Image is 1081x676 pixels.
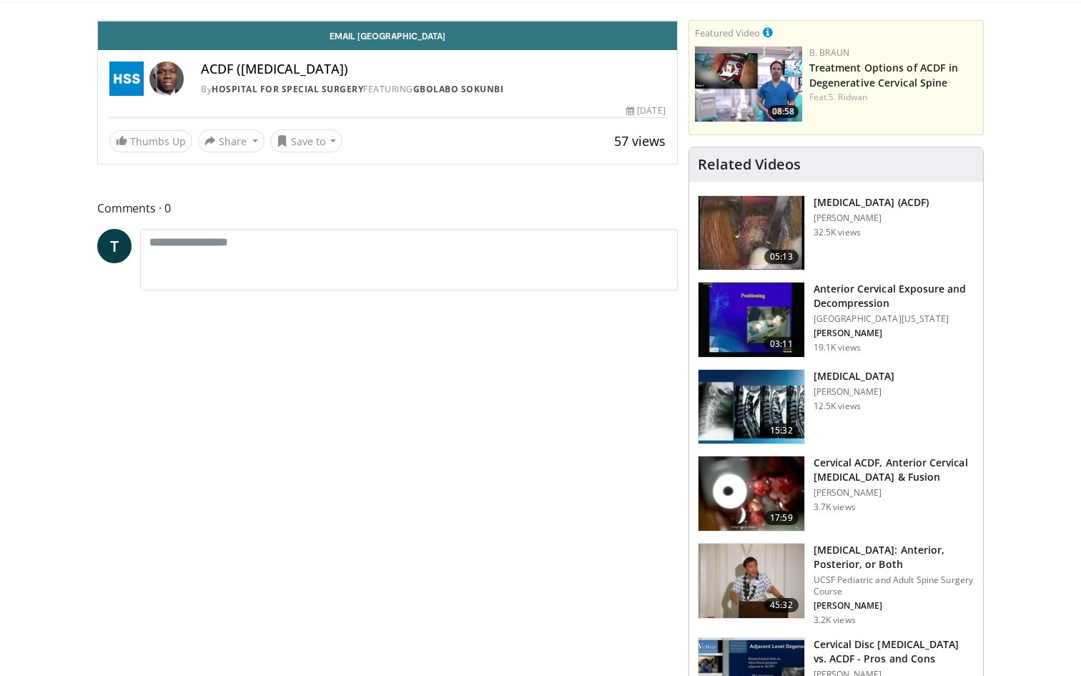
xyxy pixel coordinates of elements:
button: Save to [270,129,343,152]
span: 05:13 [764,250,799,264]
img: Avatar [149,62,184,96]
p: UCSF Pediatric and Adult Spine Surgery Course [814,574,974,597]
p: [PERSON_NAME] [814,600,974,612]
span: 45:32 [764,598,799,612]
a: 03:11 Anterior Cervical Exposure and Decompression [GEOGRAPHIC_DATA][US_STATE] [PERSON_NAME] 19.1... [698,282,974,358]
h4: ACDF ([MEDICAL_DATA]) [201,62,666,77]
p: 12.5K views [814,401,861,412]
p: 32.5K views [814,227,861,238]
div: [DATE] [626,104,665,117]
h3: Cervical Disc [MEDICAL_DATA] vs. ACDF - Pros and Cons [814,637,974,666]
a: Email [GEOGRAPHIC_DATA] [98,21,677,50]
a: Hospital for Special Surgery [212,83,363,95]
p: [PERSON_NAME] [814,212,929,224]
h3: [MEDICAL_DATA]: Anterior, Posterior, or Both [814,543,974,572]
a: T [97,229,132,263]
p: 3.2K views [814,614,856,626]
a: 17:59 Cervical ACDF, Anterior Cervical [MEDICAL_DATA] & Fusion [PERSON_NAME] 3.7K views [698,456,974,532]
a: 05:13 [MEDICAL_DATA] (ACDF) [PERSON_NAME] 32.5K views [698,195,974,271]
img: 38786_0000_3.png.150x105_q85_crop-smart_upscale.jpg [699,283,804,357]
small: Featured Video [695,26,760,39]
p: 19.1K views [814,342,861,353]
h3: Anterior Cervical Exposure and Decompression [814,282,974,310]
a: Gbolabo Sokunbi [413,83,504,95]
p: [GEOGRAPHIC_DATA][US_STATE] [814,313,974,325]
h3: [MEDICAL_DATA] [814,369,895,383]
h4: Related Videos [698,156,801,173]
div: Feat. [809,91,977,104]
span: Comments 0 [97,199,678,217]
p: [PERSON_NAME] [814,328,974,339]
p: [PERSON_NAME] [814,487,974,499]
img: dard_1.png.150x105_q85_crop-smart_upscale.jpg [699,370,804,444]
button: Share [198,129,265,152]
span: 15:32 [764,423,799,438]
h3: [MEDICAL_DATA] (ACDF) [814,195,929,210]
span: 08:58 [768,105,799,118]
h3: Cervical ACDF, Anterior Cervical [MEDICAL_DATA] & Fusion [814,456,974,484]
a: Treatment Options of ACDF in Degenerative Cervical Spine [809,61,959,89]
span: 17:59 [764,511,799,525]
a: Thumbs Up [109,130,192,152]
span: 03:11 [764,337,799,351]
div: By FEATURING [201,83,666,96]
a: S. Ridwan [829,91,867,103]
img: Hospital for Special Surgery [109,62,144,96]
a: 15:32 [MEDICAL_DATA] [PERSON_NAME] 12.5K views [698,369,974,445]
p: 3.7K views [814,501,856,513]
img: 45d9052e-5211-4d55-8682-bdc6aa14d650.150x105_q85_crop-smart_upscale.jpg [699,456,804,531]
img: Dr_Ali_Bydon_Performs_An_ACDF_Procedure_100000624_3.jpg.150x105_q85_crop-smart_upscale.jpg [699,196,804,270]
a: 08:58 [695,46,802,122]
a: B. Braun [809,46,849,59]
span: 57 views [614,132,666,150]
img: 39881e2b-1492-44db-9479-cec6abaf7e70.150x105_q85_crop-smart_upscale.jpg [699,544,804,618]
p: [PERSON_NAME] [814,386,895,398]
img: 009a77ed-cfd7-46ce-89c5-e6e5196774e0.150x105_q85_crop-smart_upscale.jpg [695,46,802,122]
a: 45:32 [MEDICAL_DATA]: Anterior, Posterior, or Both UCSF Pediatric and Adult Spine Surgery Course ... [698,543,974,626]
